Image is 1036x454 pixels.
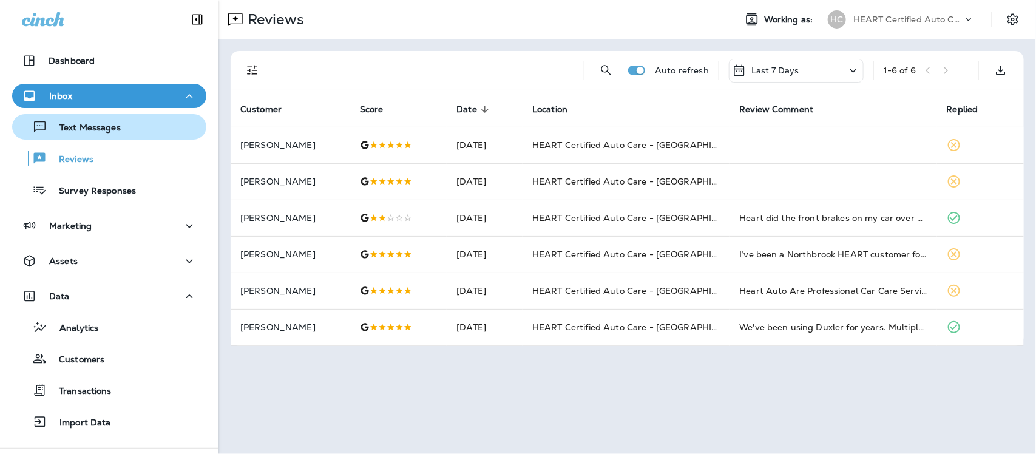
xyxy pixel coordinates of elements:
p: [PERSON_NAME] [240,322,340,332]
button: Search Reviews [594,58,618,83]
p: [PERSON_NAME] [240,140,340,150]
p: Transactions [47,386,112,398]
div: We've been using Duxler for years. Multiple kids, multiple cars. I've always found them to be hon... [739,321,927,333]
p: Dashboard [49,56,95,66]
span: HEART Certified Auto Care - [GEOGRAPHIC_DATA] [532,322,750,333]
span: Date [456,104,493,115]
button: Dashboard [12,49,206,73]
button: Filters [240,58,265,83]
span: Review Comment [739,104,813,115]
button: Assets [12,249,206,273]
td: [DATE] [447,236,523,273]
span: HEART Certified Auto Care - [GEOGRAPHIC_DATA] [532,249,750,260]
span: HEART Certified Auto Care - [GEOGRAPHIC_DATA] [532,140,750,151]
button: Marketing [12,214,206,238]
div: HC [828,10,846,29]
button: Text Messages [12,114,206,140]
p: HEART Certified Auto Care [853,15,963,24]
span: Replied [947,104,978,115]
p: Data [49,291,70,301]
td: [DATE] [447,273,523,309]
div: 1 - 6 of 6 [884,66,916,75]
button: Survey Responses [12,177,206,203]
td: [DATE] [447,309,523,345]
span: Location [532,104,583,115]
button: Customers [12,346,206,371]
button: Analytics [12,314,206,340]
p: Auto refresh [655,66,709,75]
p: Analytics [47,323,98,334]
td: [DATE] [447,163,523,200]
span: Review Comment [739,104,829,115]
p: [PERSON_NAME] [240,249,340,259]
div: Heart Auto Are Professional Car Care Service Providers. Nothing Short Of Professionalism. Keisha ... [739,285,927,297]
span: Score [360,104,399,115]
td: [DATE] [447,200,523,236]
p: Customers [47,354,104,366]
span: HEART Certified Auto Care - [GEOGRAPHIC_DATA] [532,176,750,187]
p: Marketing [49,221,92,231]
p: [PERSON_NAME] [240,213,340,223]
span: Customer [240,104,282,115]
p: Reviews [243,10,304,29]
div: Heart did the front brakes on my car over a year ago. They are still shedding. My car hasn’t look... [739,212,927,224]
button: Data [12,284,206,308]
p: Survey Responses [47,186,136,197]
div: I’ve been a Northbrook HEART customer for over 5 years, 2 different cars and a change in their ow... [739,248,927,260]
td: [DATE] [447,127,523,163]
p: Text Messages [47,123,121,134]
button: Import Data [12,409,206,435]
span: Date [456,104,477,115]
button: Export as CSV [989,58,1013,83]
p: Import Data [47,418,111,429]
p: [PERSON_NAME] [240,177,340,186]
p: [PERSON_NAME] [240,286,340,296]
button: Collapse Sidebar [180,7,214,32]
span: Score [360,104,384,115]
p: Inbox [49,91,72,101]
button: Reviews [12,146,206,171]
span: HEART Certified Auto Care - [GEOGRAPHIC_DATA] [532,285,750,296]
p: Assets [49,256,78,266]
span: Customer [240,104,297,115]
button: Settings [1002,8,1024,30]
p: Reviews [47,154,93,166]
span: Working as: [764,15,816,25]
span: Replied [947,104,994,115]
button: Transactions [12,378,206,403]
span: HEART Certified Auto Care - [GEOGRAPHIC_DATA] [532,212,750,223]
p: Last 7 Days [751,66,799,75]
button: Inbox [12,84,206,108]
span: Location [532,104,567,115]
